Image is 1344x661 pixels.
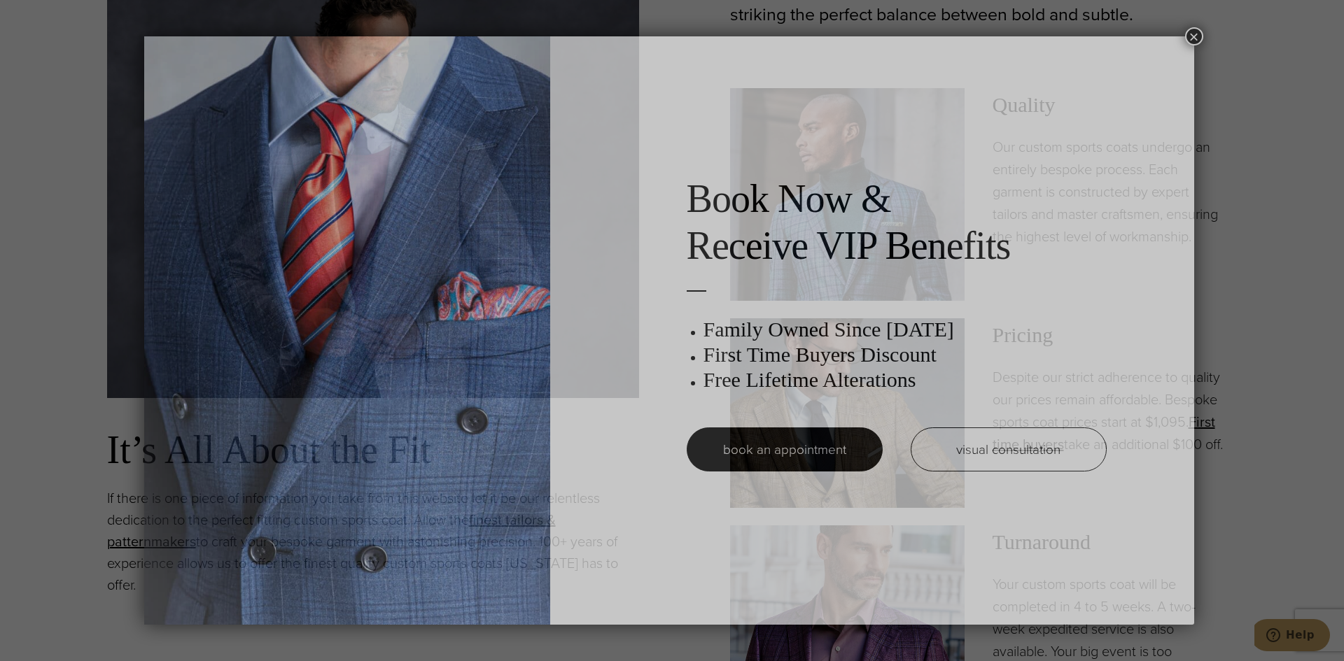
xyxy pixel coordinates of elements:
h2: Book Now & Receive VIP Benefits [687,176,1107,269]
h3: Free Lifetime Alterations [703,367,1107,392]
h3: First Time Buyers Discount [703,342,1107,367]
a: book an appointment [687,427,883,471]
h3: Family Owned Since [DATE] [703,317,1107,342]
span: Help [31,10,60,22]
a: visual consultation [911,427,1107,471]
button: Close [1185,27,1203,45]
